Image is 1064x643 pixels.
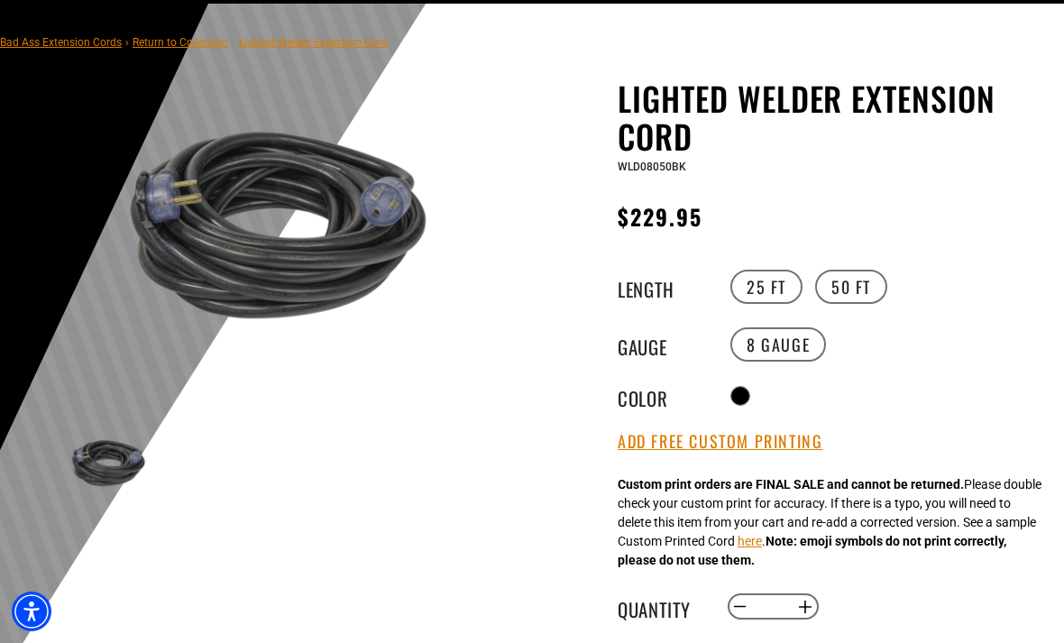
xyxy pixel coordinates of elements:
[618,475,1041,570] div: Please double check your custom print for accuracy. If there is a typo, you will need to delete t...
[232,36,235,49] span: ›
[618,161,686,173] span: WLD08050BK
[618,384,708,408] legend: Color
[239,36,388,49] span: Lighted Welder Extension Cord
[618,333,708,356] legend: Gauge
[618,79,1050,155] h1: Lighted Welder Extension Cord
[618,200,703,233] span: $229.95
[618,534,1006,567] strong: Note: emoji symbols do not print correctly, please do not use them.
[738,532,762,551] button: here
[133,36,228,49] a: Return to Collection
[730,270,803,304] label: 25 FT
[618,432,822,452] button: Add Free Custom Printing
[618,595,708,619] label: Quantity
[53,83,479,367] img: black
[618,275,708,299] legend: Length
[815,270,887,304] label: 50 FT
[53,428,158,498] img: black
[618,477,964,491] strong: Custom print orders are FINAL SALE and cannot be returned.
[730,327,826,362] label: 8 Gauge
[12,592,51,631] div: Accessibility Menu
[125,36,129,49] span: ›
